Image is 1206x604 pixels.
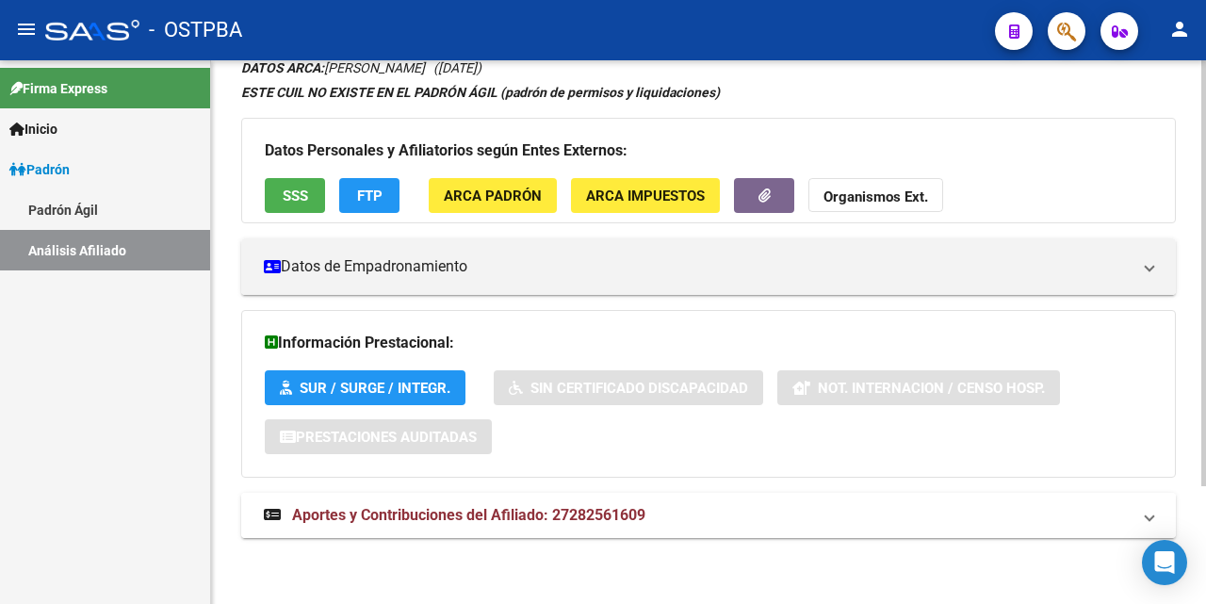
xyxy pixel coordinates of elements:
button: ARCA Impuestos [571,178,720,213]
span: Not. Internacion / Censo Hosp. [818,380,1045,397]
button: Organismos Ext. [808,178,943,213]
span: SSS [283,188,308,204]
h3: Datos Personales y Afiliatorios según Entes Externos: [265,138,1152,164]
span: Inicio [9,119,57,139]
span: Firma Express [9,78,107,99]
button: Not. Internacion / Censo Hosp. [777,370,1060,405]
strong: Organismos Ext. [823,188,928,205]
div: Open Intercom Messenger [1142,540,1187,585]
span: Padrón [9,159,70,180]
button: Sin Certificado Discapacidad [494,370,763,405]
button: ARCA Padrón [429,178,557,213]
span: - OSTPBA [149,9,242,51]
span: [PERSON_NAME] [241,60,425,75]
mat-panel-title: Datos de Empadronamiento [264,256,1131,277]
button: FTP [339,178,399,213]
button: Prestaciones Auditadas [265,419,492,454]
span: FTP [357,188,383,204]
span: ARCA Padrón [444,188,542,204]
span: Aportes y Contribuciones del Afiliado: 27282561609 [292,506,645,524]
span: ([DATE]) [433,60,481,75]
strong: ESTE CUIL NO EXISTE EN EL PADRÓN ÁGIL (padrón de permisos y liquidaciones) [241,85,720,100]
mat-icon: person [1168,18,1191,41]
button: SSS [265,178,325,213]
strong: DATOS ARCA: [241,60,324,75]
mat-icon: menu [15,18,38,41]
span: Sin Certificado Discapacidad [530,380,748,397]
mat-expansion-panel-header: Datos de Empadronamiento [241,238,1176,295]
span: SUR / SURGE / INTEGR. [300,380,450,397]
button: SUR / SURGE / INTEGR. [265,370,465,405]
mat-expansion-panel-header: Aportes y Contribuciones del Afiliado: 27282561609 [241,493,1176,538]
h3: Información Prestacional: [265,330,1152,356]
span: ARCA Impuestos [586,188,705,204]
span: Prestaciones Auditadas [296,429,477,446]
